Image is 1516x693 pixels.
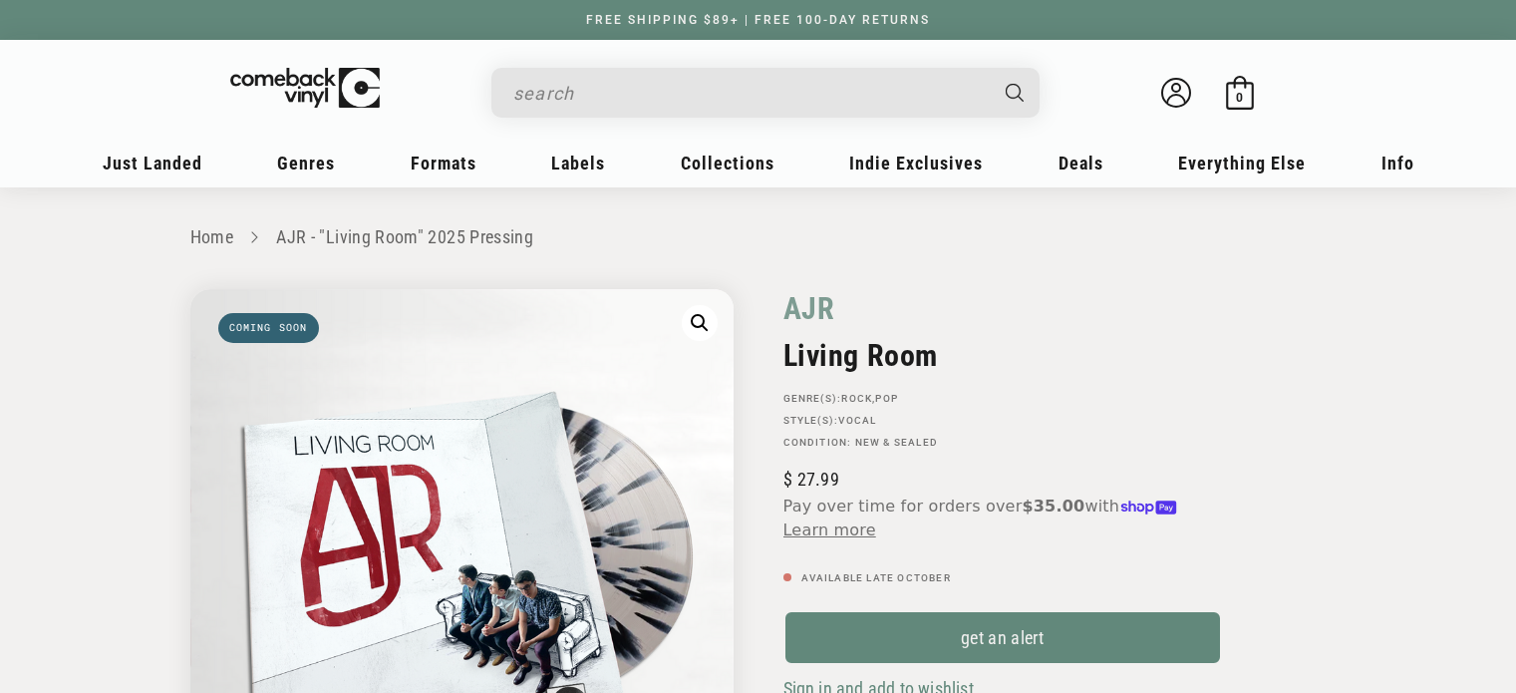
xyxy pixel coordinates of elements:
a: Home [190,226,233,247]
span: Labels [551,153,605,173]
span: Formats [411,153,476,173]
span: Collections [681,153,774,173]
p: GENRE(S): , [783,393,1222,405]
p: Condition: New & Sealed [783,437,1222,449]
span: Deals [1059,153,1103,173]
span: Genres [277,153,335,173]
span: 27.99 [783,469,839,490]
a: Vocal [838,415,876,426]
span: Just Landed [103,153,202,173]
a: get an alert [783,610,1222,665]
a: Rock [841,393,872,404]
span: 0 [1236,90,1243,105]
span: Available Late October [801,572,951,583]
nav: breadcrumbs [190,223,1327,252]
span: Everything Else [1178,153,1306,173]
a: FREE SHIPPING $89+ | FREE 100-DAY RETURNS [566,13,950,27]
span: Coming soon [218,313,319,343]
div: Search [491,68,1040,118]
span: Info [1381,153,1414,173]
h2: Living Room [783,338,1222,373]
p: STYLE(S): [783,415,1222,427]
a: Pop [875,393,898,404]
span: Indie Exclusives [849,153,983,173]
input: search [513,73,986,114]
button: Search [988,68,1042,118]
span: $ [783,469,792,490]
a: AJR [783,289,835,328]
a: AJR - "Living Room" 2025 Pressing [276,226,533,247]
